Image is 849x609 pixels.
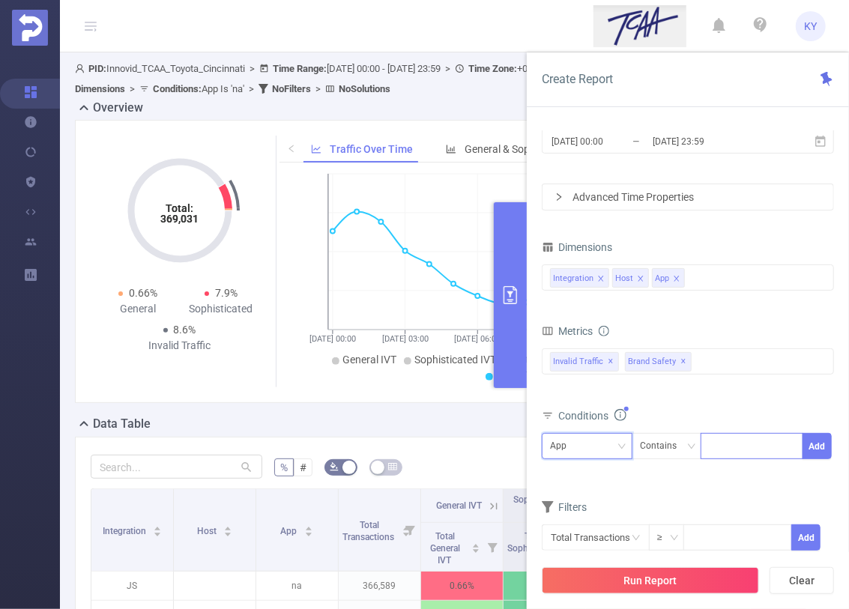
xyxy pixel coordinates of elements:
span: KY [805,11,818,41]
span: > [245,63,259,74]
span: 8.6% [174,324,196,336]
b: No Filters [272,83,311,94]
b: Conditions : [153,83,202,94]
span: > [311,83,325,94]
b: No Solutions [339,83,390,94]
span: Conditions [558,410,626,422]
div: icon: rightAdvanced Time Properties [543,184,833,210]
i: icon: close [673,275,680,284]
b: Time Zone: [468,63,517,74]
i: Filter menu [482,523,503,571]
i: icon: bg-colors [330,462,339,471]
button: Run Report [542,567,759,594]
span: App [281,526,300,536]
span: App Is 'na' [153,83,244,94]
span: Sophisticated IVT [414,354,496,366]
i: icon: right [555,193,564,202]
span: Sophisticated IVT [513,494,568,517]
input: End date [651,131,773,151]
span: Brand Safety [625,352,692,372]
i: icon: info-circle [614,409,626,421]
tspan: 369,031 [160,213,199,225]
i: icon: table [388,462,397,471]
span: > [441,63,455,74]
span: > [125,83,139,94]
tspan: [DATE] 06:00 [454,334,501,344]
button: Add [791,524,821,551]
span: > [244,83,259,94]
span: General IVT [342,354,396,366]
span: 7.9% [215,287,238,299]
button: Clear [770,567,834,594]
span: # [300,461,306,473]
input: Start date [550,131,671,151]
p: 0.66% [421,572,503,600]
i: icon: caret-down [154,530,162,535]
div: Sort [223,524,232,533]
i: icon: caret-up [224,524,232,529]
li: Integration [550,268,609,288]
i: Filter menu [399,489,420,571]
h2: Data Table [93,415,151,433]
span: Invalid Traffic [550,352,619,372]
div: Invalid Traffic [138,338,221,354]
div: App [655,269,669,288]
span: General IVT [436,500,482,511]
div: Contains [640,434,687,458]
tspan: Total: [166,202,193,214]
div: Sort [304,524,313,533]
tspan: [DATE] 00:00 [309,334,356,344]
i: icon: caret-down [472,547,480,551]
b: PID: [88,63,106,74]
span: Filters [542,501,587,513]
div: Integration [553,269,593,288]
span: Dimensions [542,241,612,253]
i: icon: line-chart [311,144,321,154]
i: icon: caret-up [305,524,313,529]
i: icon: user [75,64,88,73]
span: Host [197,526,219,536]
span: ✕ [681,353,687,371]
span: Create Report [542,72,613,86]
div: General [97,301,180,317]
div: Sophisticated [180,301,263,317]
i: icon: down [617,442,626,452]
p: JS [91,572,173,600]
span: ✕ [608,353,614,371]
i: icon: left [287,144,296,153]
i: icon: caret-down [224,530,232,535]
button: Add [803,433,832,459]
div: Sort [471,542,480,551]
i: icon: caret-down [305,530,313,535]
span: Integration [103,526,148,536]
span: Metrics [542,325,593,337]
span: Total General IVT [431,531,461,566]
div: App [550,434,577,458]
i: icon: info-circle [599,326,609,336]
p: 366,589 [339,572,420,600]
h2: Overview [93,99,143,117]
p: 7.9% [504,572,585,600]
span: Traffic Over Time [330,143,413,155]
span: Total Sophisticated IVT [507,531,562,566]
p: na [256,572,338,600]
div: Sort [153,524,162,533]
i: icon: caret-up [472,542,480,546]
span: % [280,461,288,473]
span: 0.66% [129,287,157,299]
input: Search... [91,455,262,479]
i: icon: close [597,275,605,284]
li: Host [612,268,649,288]
b: Time Range: [273,63,327,74]
i: icon: down [687,442,696,452]
span: Total Transactions [342,520,396,542]
span: Innovid_TCAA_Toyota_Cincinnati [DATE] 00:00 - [DATE] 23:59 +00:00 [75,63,727,94]
tspan: [DATE] 03:00 [381,334,428,344]
li: App [652,268,685,288]
i: icon: caret-up [154,524,162,529]
i: icon: down [670,533,679,544]
span: General & Sophisticated IVT by Category [465,143,652,155]
div: ≥ [657,525,673,550]
i: icon: bar-chart [446,144,456,154]
div: Host [615,269,633,288]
